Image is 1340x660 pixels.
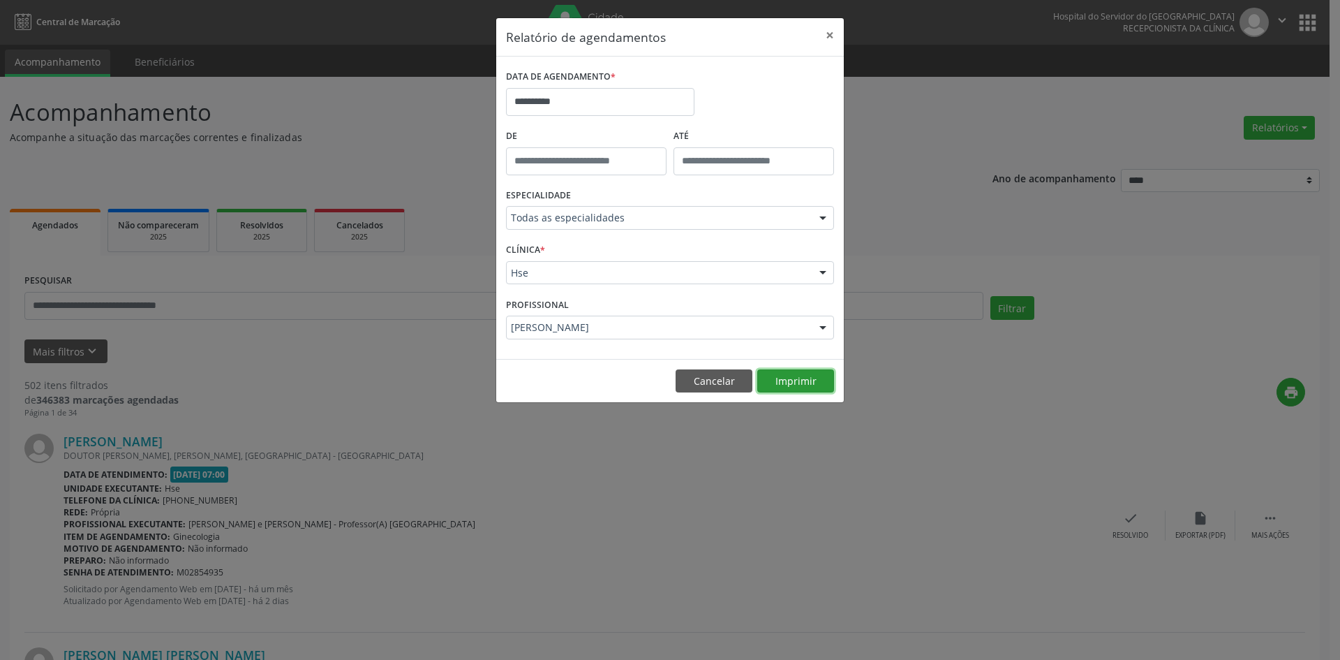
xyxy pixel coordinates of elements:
label: ATÉ [673,126,834,147]
button: Close [816,18,844,52]
span: [PERSON_NAME] [511,321,805,335]
label: ESPECIALIDADE [506,185,571,207]
span: Hse [511,266,805,280]
label: CLÍNICA [506,240,545,261]
h5: Relatório de agendamentos [506,28,666,46]
label: PROFISSIONAL [506,294,569,316]
label: De [506,126,667,147]
button: Imprimir [757,369,834,393]
span: Todas as especialidades [511,211,805,225]
label: DATA DE AGENDAMENTO [506,66,616,88]
button: Cancelar [676,369,752,393]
